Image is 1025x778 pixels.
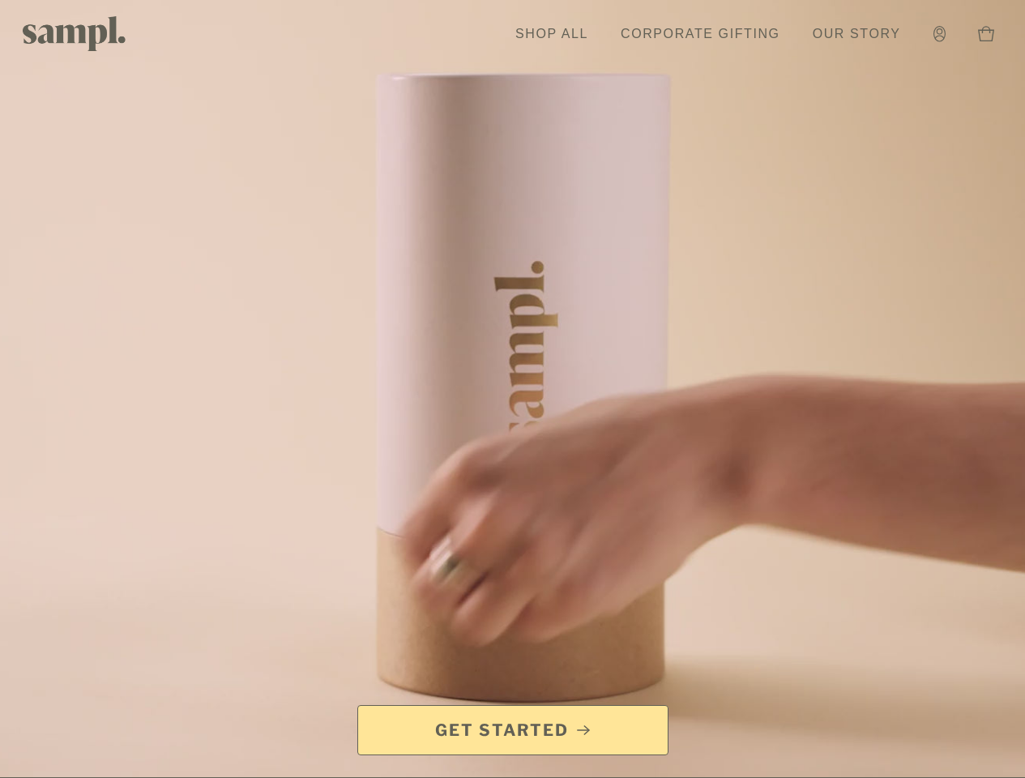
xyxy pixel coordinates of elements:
[507,16,596,52] a: Shop All
[613,16,788,52] a: Corporate Gifting
[435,719,569,742] span: Get Started
[805,16,909,52] a: Our Story
[357,705,668,755] a: Get Started
[23,16,126,51] img: Sampl logo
